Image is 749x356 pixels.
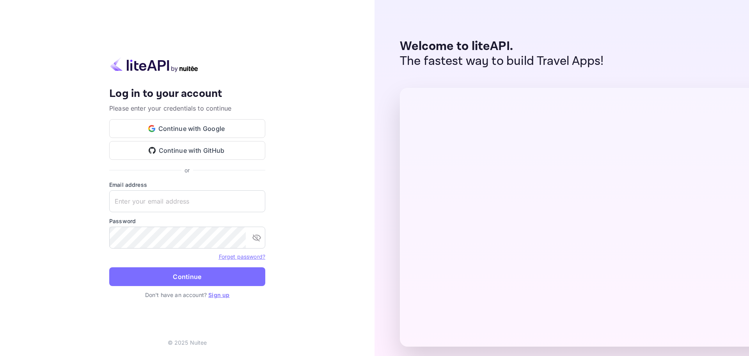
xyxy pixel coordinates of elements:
a: Sign up [208,292,229,298]
label: Password [109,217,265,225]
input: Enter your email address [109,190,265,212]
a: Forget password? [219,253,265,260]
button: toggle password visibility [249,230,264,245]
a: Forget password? [219,252,265,260]
p: The fastest way to build Travel Apps! [400,54,604,69]
button: Continue with GitHub [109,141,265,160]
h4: Log in to your account [109,87,265,101]
p: Please enter your credentials to continue [109,104,265,113]
button: Continue with Google [109,119,265,138]
p: Welcome to liteAPI. [400,39,604,54]
p: or [185,166,190,174]
button: Continue [109,267,265,286]
p: Don't have an account? [109,291,265,299]
label: Email address [109,181,265,189]
img: liteapi [109,57,199,72]
p: © 2025 Nuitee [168,338,207,347]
